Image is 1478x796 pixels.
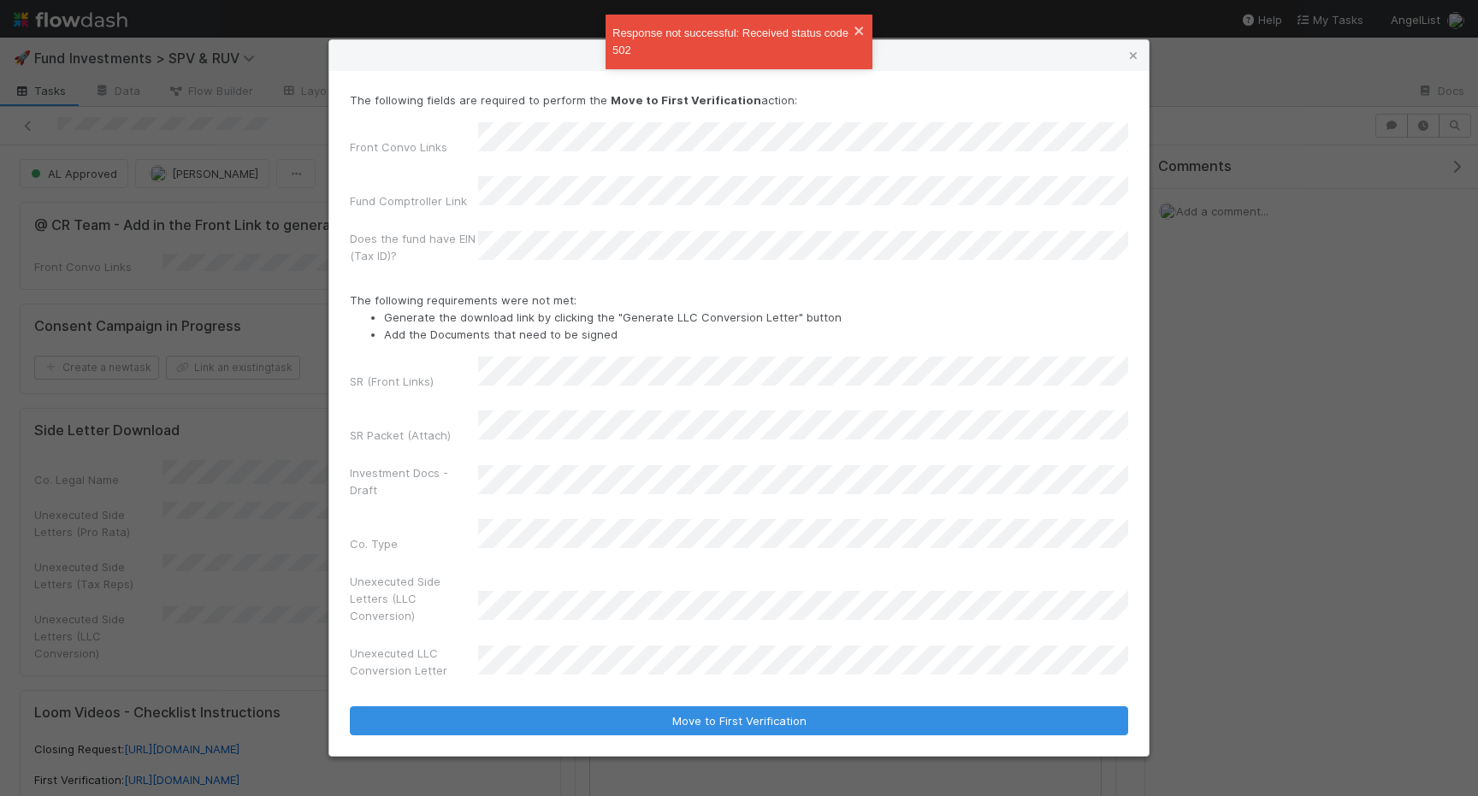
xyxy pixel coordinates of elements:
label: Fund Comptroller Link [350,192,467,209]
label: Unexecuted LLC Conversion Letter [350,645,478,679]
div: Response not successful: Received status code 502 [612,25,854,59]
li: Add the Documents that need to be signed [384,326,1128,343]
label: Co. Type [350,535,398,552]
label: Front Convo Links [350,139,447,156]
strong: Move to First Verification [611,93,761,107]
label: Does the fund have EIN (Tax ID)? [350,230,478,264]
button: close [854,21,866,38]
div: Perform Action [329,40,1149,71]
li: Generate the download link by clicking the "Generate LLC Conversion Letter" button [384,309,1128,326]
p: The following requirements were not met: [350,292,1128,343]
label: Investment Docs - Draft [350,464,478,498]
label: SR (Front Links) [350,373,434,390]
label: SR Packet (Attach) [350,427,451,444]
label: Unexecuted Side Letters (LLC Conversion) [350,573,478,624]
p: The following fields are required to perform the action: [350,91,1128,109]
button: Move to First Verification [350,706,1128,735]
